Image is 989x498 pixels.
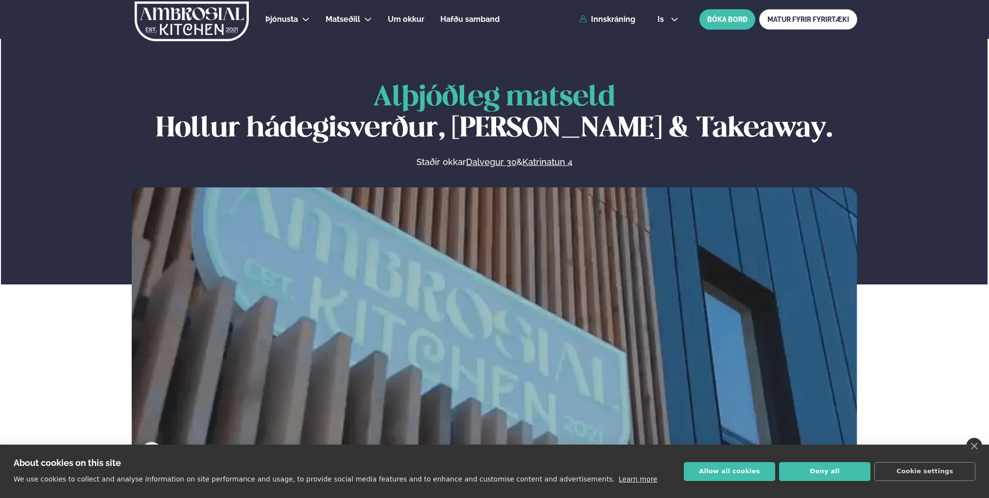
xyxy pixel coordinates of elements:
a: Learn more [619,475,658,483]
a: MATUR FYRIR FYRIRTÆKI [759,9,857,30]
p: We use cookies to collect and analyse information on site performance and usage, to provide socia... [14,475,615,483]
a: Hafðu samband [440,14,500,25]
a: Þjónusta [265,14,298,25]
span: Alþjóðleg matseld [373,84,615,111]
span: Matseðill [326,15,360,24]
a: Um okkur [388,14,424,25]
span: is [658,16,667,23]
a: Matseðill [326,14,360,25]
button: Deny all [779,462,870,481]
a: close [966,438,982,454]
a: Dalvegur 30 [466,156,517,168]
button: is [650,16,686,23]
button: BÓKA BORÐ [699,9,755,30]
p: Staðir okkar & [311,156,678,168]
button: Cookie settings [874,462,975,481]
span: Hafðu samband [440,15,500,24]
button: Allow all cookies [684,462,775,481]
a: Innskráning [579,15,635,24]
strong: About cookies on this site [14,458,121,468]
span: Um okkur [388,15,424,24]
span: Þjónusta [265,15,298,24]
h1: Hollur hádegisverður, [PERSON_NAME] & Takeaway. [132,83,857,145]
img: logo [134,1,250,41]
a: Katrinatun 4 [522,156,573,168]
